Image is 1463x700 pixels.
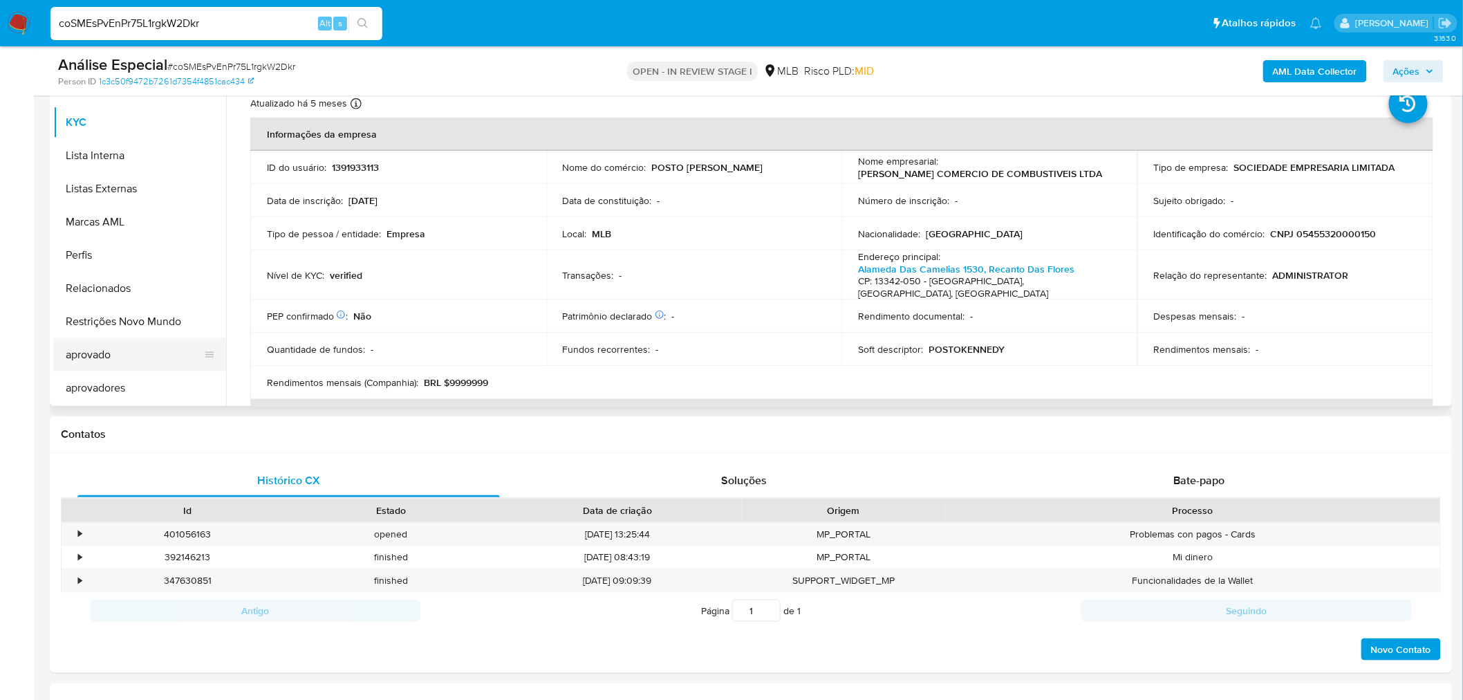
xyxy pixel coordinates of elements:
a: Sair [1438,16,1453,30]
p: SOCIEDADE EMPRESARIA LIMITADA [1234,161,1395,174]
button: Restrições Novo Mundo [53,305,226,338]
p: Data de constituição : [563,194,652,207]
p: POSTO [PERSON_NAME] [652,161,763,174]
p: Endereço principal : [858,250,940,263]
p: Sujeito obrigado : [1154,194,1226,207]
p: Empresa [386,228,425,240]
b: Person ID [58,75,96,88]
div: Origem [752,504,935,517]
p: Soft descriptor : [858,343,923,356]
p: Despesas mensais : [1154,310,1237,322]
span: Ações [1393,60,1420,82]
p: Nível de KYC : [267,269,324,282]
p: BRL $9999999 [424,376,488,389]
p: Atualizado há 5 meses [250,97,347,110]
div: 401056163 [86,523,289,546]
button: search-icon [348,14,377,33]
input: Pesquise usuários ou casos... [50,15,382,33]
div: Data de criação [502,504,732,517]
p: Relação do representante : [1154,269,1267,282]
div: Estado [299,504,483,517]
p: - [970,310,973,322]
button: aprovado [53,338,215,371]
p: 1391933113 [332,161,379,174]
p: Não [353,310,371,322]
p: - [371,343,373,356]
button: Marcas AML [53,205,226,239]
div: Id [95,504,279,517]
span: Risco PLD: [804,64,874,79]
button: Lista Interna [53,139,226,172]
p: Nome empresarial : [858,155,938,167]
p: [DATE] [348,194,378,207]
p: Transações : [563,269,614,282]
p: - [656,343,659,356]
button: AML Data Collector [1263,60,1367,82]
p: verified [330,269,362,282]
p: Local : [563,228,587,240]
div: finished [289,546,492,569]
p: - [1231,194,1234,207]
span: Novo Contato [1371,640,1431,659]
p: Rendimentos mensais : [1154,343,1251,356]
button: Novo Contato [1361,638,1441,661]
p: ID do usuário : [267,161,326,174]
div: MLB [763,64,799,79]
h1: Contatos [61,427,1441,441]
button: Listas Externas [53,172,226,205]
div: 392146213 [86,546,289,569]
p: laisa.felismino@mercadolivre.com [1355,17,1433,30]
div: • [78,551,82,564]
p: Rendimentos mensais (Companhia) : [267,376,418,389]
b: AML Data Collector [1273,60,1357,82]
p: Fundos recorrentes : [563,343,651,356]
p: MLB [593,228,612,240]
div: • [78,528,82,541]
p: Tipo de pessoa / entidade : [267,228,381,240]
button: Ações [1383,60,1444,82]
button: KYC [53,106,226,139]
p: Tipo de empresa : [1154,161,1229,174]
span: Soluções [721,472,767,488]
p: - [1242,310,1245,322]
p: Nome do comércio : [563,161,646,174]
span: 3.163.0 [1434,33,1456,44]
a: Alameda Das Camelias 1530, Recanto Das Flores [858,262,1074,276]
p: Rendimento documental : [858,310,965,322]
p: - [658,194,660,207]
p: Data de inscrição : [267,194,343,207]
div: opened [289,523,492,546]
div: Mi dinero [945,546,1440,569]
div: Processo [955,504,1431,517]
span: Atalhos rápidos [1222,16,1296,30]
p: [PERSON_NAME] COMERCIO DE COMBUSTIVEIS LTDA [858,167,1102,180]
p: Número de inscrição : [858,194,949,207]
div: SUPPORT_WIDGET_MP [742,569,945,592]
th: Informações da empresa [250,118,1433,151]
p: Identificação do comércio : [1154,228,1265,240]
p: ADMINISTRATOR [1273,269,1349,282]
span: 1 [797,604,801,618]
p: - [955,194,958,207]
span: Alt [319,17,330,30]
button: Antigo [90,600,420,622]
span: s [338,17,342,30]
div: Problemas con pagos - Cards [945,523,1440,546]
th: Detalhes de contato [250,399,1433,432]
a: Notificações [1310,17,1322,29]
a: 1c3c50f9472b7261d7354f4851cac434 [99,75,254,88]
div: Funcionalidades de la Wallet [945,569,1440,592]
span: # coSMEsPvEnPr75L1rgkW2Dkr [167,59,295,73]
p: [GEOGRAPHIC_DATA] [926,228,1023,240]
p: - [619,269,622,282]
div: • [78,574,82,587]
p: Nacionalidade : [858,228,920,240]
p: OPEN - IN REVIEW STAGE I [627,62,758,81]
button: Perfis [53,239,226,272]
div: finished [289,569,492,592]
b: Análise Especial [58,53,167,75]
span: Histórico CX [257,472,320,488]
div: MP_PORTAL [742,523,945,546]
h4: CP: 13342-050 - [GEOGRAPHIC_DATA], [GEOGRAPHIC_DATA], [GEOGRAPHIC_DATA] [858,275,1115,300]
span: Página de [701,600,801,622]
